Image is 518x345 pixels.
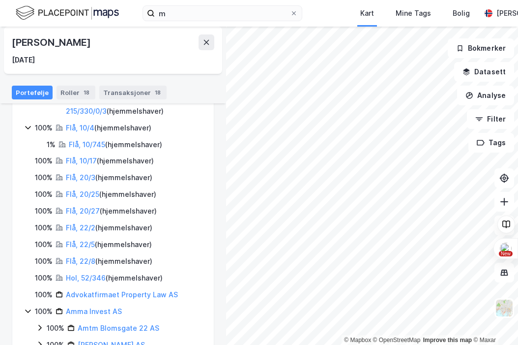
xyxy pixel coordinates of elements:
[35,122,53,134] div: 100%
[66,205,157,217] div: ( hjemmelshaver )
[35,155,53,167] div: 100%
[99,86,167,99] div: Transaksjoner
[457,86,514,105] button: Analyse
[373,337,421,344] a: OpenStreetMap
[47,322,64,334] div: 100%
[66,272,163,284] div: ( hjemmelshaver )
[69,140,105,149] a: Flå, 10/745
[66,222,152,234] div: ( hjemmelshaver )
[153,88,163,97] div: 18
[66,255,152,267] div: ( hjemmelshaver )
[12,86,53,99] div: Portefølje
[66,207,100,215] a: Flå, 20/27
[35,272,53,284] div: 100%
[66,239,152,251] div: ( hjemmelshaver )
[12,54,35,66] div: [DATE]
[57,86,95,99] div: Roller
[66,157,97,165] a: Flå, 10/17
[469,298,518,345] iframe: Chat Widget
[66,173,95,182] a: Flå, 20/3
[66,307,122,315] a: Amma Invest AS
[66,257,95,265] a: Flå, 22/8
[69,139,162,151] div: ( hjemmelshaver )
[78,324,159,332] a: Amtm Blomsgate 22 AS
[454,62,514,82] button: Datasett
[66,155,154,167] div: ( hjemmelshaver )
[66,240,95,249] a: Flå, 22/5
[35,255,53,267] div: 100%
[66,122,151,134] div: ( hjemmelshaver )
[66,274,106,282] a: Hol, 52/346
[35,222,53,234] div: 100%
[66,223,95,232] a: Flå, 22/2
[82,88,91,97] div: 18
[16,4,119,22] img: logo.f888ab2527a4732fd821a326f86c7f29.svg
[66,190,99,198] a: Flå, 20/25
[423,337,472,344] a: Improve this map
[35,239,53,251] div: 100%
[66,188,156,200] div: ( hjemmelshaver )
[12,34,92,50] div: [PERSON_NAME]
[448,38,514,58] button: Bokmerker
[344,337,371,344] a: Mapbox
[66,290,178,299] a: Advokatfirmaet Property Law AS
[35,306,53,317] div: 100%
[66,95,140,115] a: [GEOGRAPHIC_DATA], 215/330/0/3
[66,172,152,184] div: ( hjemmelshaver )
[468,133,514,153] button: Tags
[35,172,53,184] div: 100%
[360,7,374,19] div: Kart
[469,298,518,345] div: Kontrollprogram for chat
[66,94,202,117] div: ( hjemmelshaver )
[66,124,94,132] a: Flå, 10/4
[453,7,470,19] div: Bolig
[47,139,56,151] div: 1%
[155,6,290,21] input: Søk på adresse, matrikkel, gårdeiere, leietakere eller personer
[396,7,431,19] div: Mine Tags
[35,289,53,301] div: 100%
[35,188,53,200] div: 100%
[467,109,514,129] button: Filter
[35,205,53,217] div: 100%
